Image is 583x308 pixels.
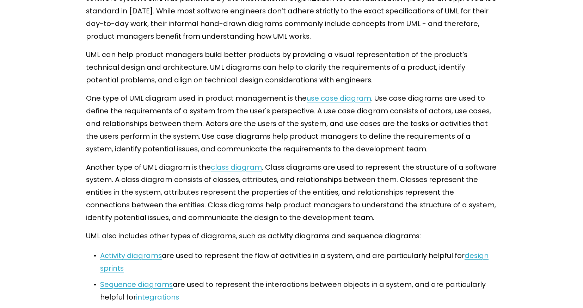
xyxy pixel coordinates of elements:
[307,93,371,103] a: use case diagram
[100,251,162,260] a: Activity diagrams
[86,92,497,156] p: One type of UML diagram used in product management is the . Use case diagrams are used to define ...
[100,279,173,289] a: Sequence diagrams
[136,292,179,302] a: integrations
[86,49,497,87] p: UML can help product managers build better products by providing a visual representation of the p...
[100,278,497,304] p: are used to represent the interactions between objects in a system, and are particularly helpful for
[86,230,497,243] p: UML also includes other types of diagrams, such as activity diagrams and sequence diagrams:
[100,250,497,275] p: are used to represent the flow of activities in a system, and are particularly helpful for
[86,161,497,225] p: Another type of UML diagram is the . Class diagrams are used to represent the structure of a soft...
[211,162,262,172] a: class diagram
